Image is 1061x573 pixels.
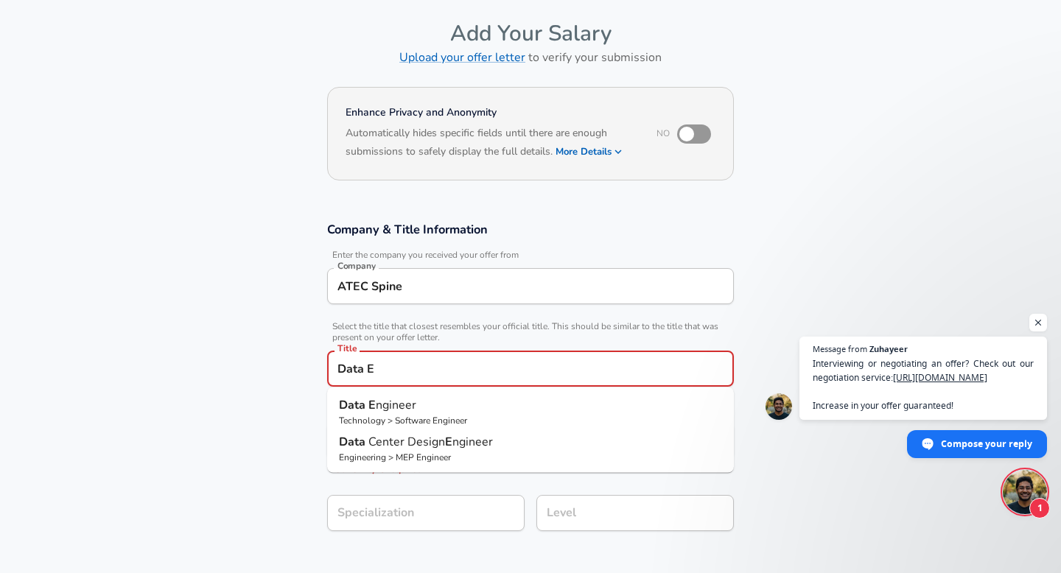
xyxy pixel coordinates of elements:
[327,221,734,238] h3: Company & Title Information
[1029,498,1050,518] span: 1
[334,357,727,380] input: Software Engineer
[452,434,493,450] span: ngineer
[337,344,357,353] label: Title
[327,20,734,47] h4: Add Your Salary
[334,275,727,298] input: Google
[339,451,722,464] p: Engineering > MEP Engineer
[813,356,1034,412] span: Interviewing or negotiating an offer? Check out our negotiation service: Increase in your offer g...
[327,321,734,343] span: Select the title that closest resembles your official title. This should be similar to the title ...
[1003,470,1047,514] div: Open chat
[327,250,734,261] span: Enter the company you received your offer from
[376,397,416,413] span: ngineer
[656,127,670,139] span: No
[941,431,1032,457] span: Compose your reply
[399,49,525,66] a: Upload your offer letter
[543,502,727,524] input: L3
[339,434,368,450] strong: Data
[368,397,376,413] strong: E
[346,125,637,162] h6: Automatically hides specific fields until there are enough submissions to safely display the full...
[339,397,368,413] strong: Data
[368,434,445,450] span: Center Design
[869,345,908,353] span: Zuhayeer
[327,47,734,68] h6: to verify your submission
[339,414,722,427] p: Technology > Software Engineer
[327,495,525,531] input: Specialization
[445,434,452,450] strong: E
[346,105,637,120] h4: Enhance Privacy and Anonymity
[337,261,376,270] label: Company
[813,345,867,353] span: Message from
[556,141,623,162] button: More Details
